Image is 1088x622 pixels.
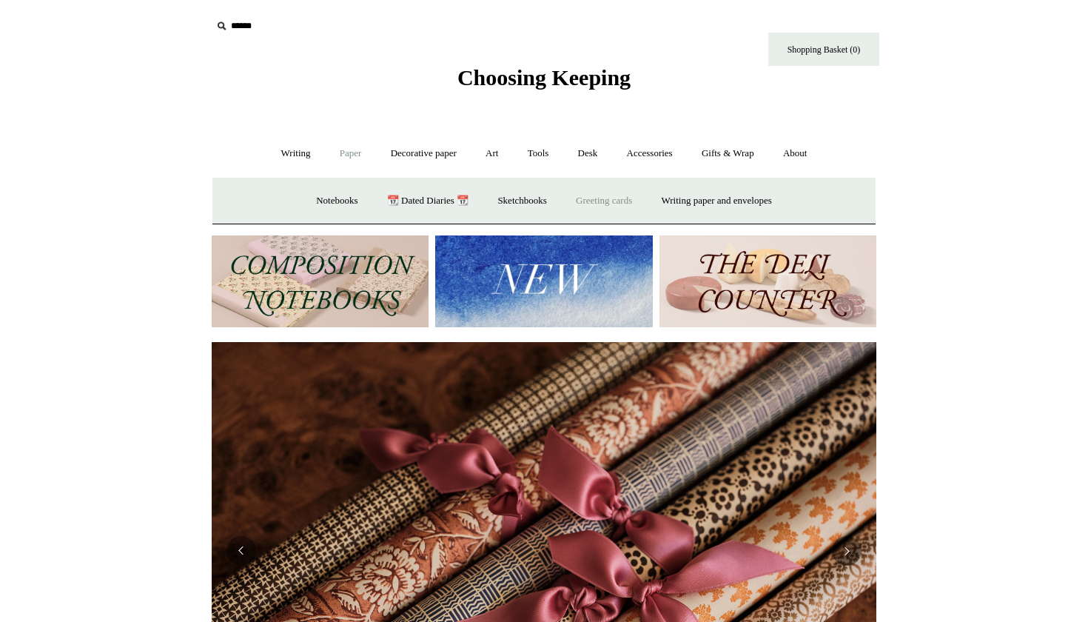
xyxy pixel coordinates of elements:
a: Notebooks [303,181,371,221]
a: Writing [268,134,324,173]
a: About [770,134,821,173]
a: Decorative paper [377,134,470,173]
button: Next [832,536,862,566]
img: The Deli Counter [659,235,876,328]
a: Choosing Keeping [457,77,631,87]
button: Previous [226,536,256,566]
span: Choosing Keeping [457,65,631,90]
a: 📆 Dated Diaries 📆 [374,181,482,221]
a: Accessories [614,134,686,173]
img: 202302 Composition ledgers.jpg__PID:69722ee6-fa44-49dd-a067-31375e5d54ec [212,235,429,328]
a: Writing paper and envelopes [648,181,785,221]
a: Greeting cards [563,181,645,221]
a: Gifts & Wrap [688,134,768,173]
a: Paper [326,134,375,173]
a: Art [472,134,511,173]
img: New.jpg__PID:f73bdf93-380a-4a35-bcfe-7823039498e1 [435,235,652,328]
a: Sketchbooks [484,181,560,221]
a: Desk [565,134,611,173]
a: Shopping Basket (0) [768,33,879,66]
a: Tools [514,134,563,173]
